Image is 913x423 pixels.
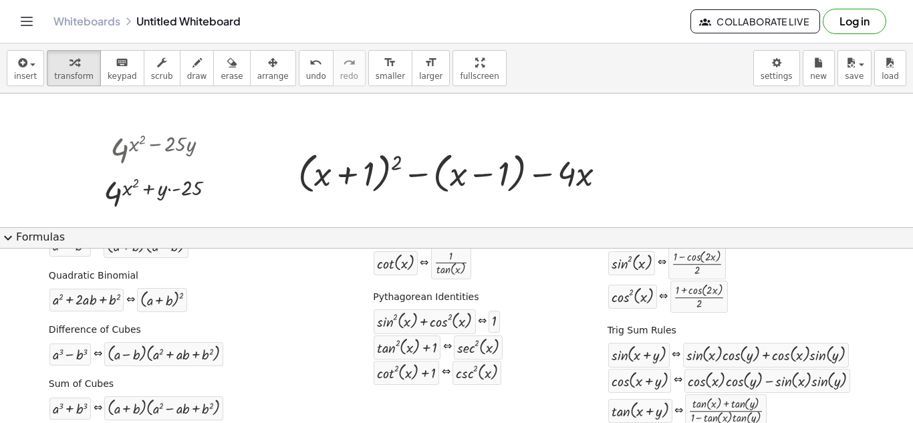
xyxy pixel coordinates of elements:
[810,72,827,81] span: new
[882,72,899,81] span: load
[340,72,358,81] span: redo
[309,55,322,71] i: undo
[53,15,120,28] a: Whiteboards
[299,50,334,86] button: undoundo
[221,72,243,81] span: erase
[16,11,37,32] button: Toggle navigation
[443,339,452,355] div: ⇔
[690,9,820,33] button: Collaborate Live
[672,347,680,363] div: ⇔
[116,55,128,71] i: keyboard
[250,50,296,86] button: arrange
[837,50,872,86] button: save
[151,72,173,81] span: scrub
[108,72,137,81] span: keypad
[54,72,94,81] span: transform
[333,50,366,86] button: redoredo
[94,347,102,362] div: ⇔
[452,50,506,86] button: fullscreen
[608,324,676,337] label: Trig Sum Rules
[47,50,101,86] button: transform
[702,15,809,27] span: Collaborate Live
[412,50,450,86] button: format_sizelarger
[144,50,180,86] button: scrub
[659,289,668,305] div: ⇔
[753,50,800,86] button: settings
[761,72,793,81] span: settings
[187,72,207,81] span: draw
[674,373,682,388] div: ⇔
[306,72,326,81] span: undo
[49,269,138,283] label: Quadratic Binomial
[874,50,906,86] button: load
[420,256,428,271] div: ⇔
[384,55,396,71] i: format_size
[424,55,437,71] i: format_size
[49,323,141,337] label: Difference of Cubes
[100,50,144,86] button: keyboardkeypad
[213,50,250,86] button: erase
[442,365,450,380] div: ⇔
[368,50,412,86] button: format_sizesmaller
[845,72,864,81] span: save
[94,401,102,416] div: ⇔
[460,72,499,81] span: fullscreen
[14,72,37,81] span: insert
[257,72,289,81] span: arrange
[674,404,683,419] div: ⇔
[7,50,44,86] button: insert
[658,255,666,271] div: ⇔
[49,378,114,391] label: Sum of Cubes
[373,291,479,304] label: Pythagorean Identities
[823,9,886,34] button: Log in
[376,72,405,81] span: smaller
[126,293,135,308] div: ⇔
[419,72,442,81] span: larger
[180,50,215,86] button: draw
[343,55,356,71] i: redo
[803,50,835,86] button: new
[478,314,487,329] div: ⇔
